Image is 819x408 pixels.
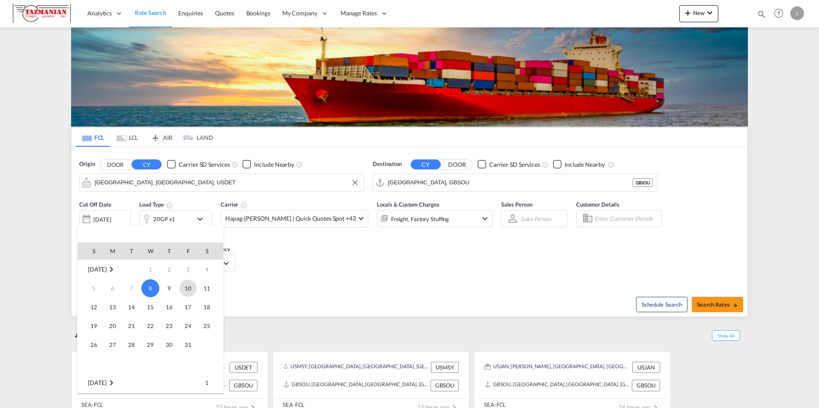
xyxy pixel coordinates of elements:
[104,299,121,316] span: 13
[179,298,197,316] td: Friday October 17 2025
[78,279,223,298] tr: Week 2
[104,317,121,334] span: 20
[179,335,197,354] td: Friday October 31 2025
[78,373,223,393] tr: Week 1
[103,335,122,354] td: Monday October 27 2025
[161,317,178,334] span: 23
[141,298,160,316] td: Wednesday October 15 2025
[160,298,179,316] td: Thursday October 16 2025
[122,335,141,354] td: Tuesday October 28 2025
[142,299,159,316] span: 15
[161,280,178,297] span: 9
[78,279,103,298] td: Sunday October 5 2025
[142,336,159,353] span: 29
[78,298,103,316] td: Sunday October 12 2025
[179,299,197,316] span: 17
[78,354,223,373] tr: Week undefined
[88,379,106,386] span: [DATE]
[103,242,122,260] th: M
[142,317,159,334] span: 22
[160,242,179,260] th: T
[88,266,106,273] span: [DATE]
[103,316,122,335] td: Monday October 20 2025
[197,242,223,260] th: S
[141,335,160,354] td: Wednesday October 29 2025
[179,260,197,279] td: Friday October 3 2025
[78,260,141,279] td: October 2025
[197,373,223,393] td: Saturday November 1 2025
[141,242,160,260] th: W
[78,335,103,354] td: Sunday October 26 2025
[103,298,122,316] td: Monday October 13 2025
[197,279,223,298] td: Saturday October 11 2025
[198,317,215,334] span: 25
[179,316,197,335] td: Friday October 24 2025
[161,299,178,316] span: 16
[122,298,141,316] td: Tuesday October 14 2025
[85,336,102,353] span: 26
[198,374,215,391] span: 1
[122,316,141,335] td: Tuesday October 21 2025
[104,336,121,353] span: 27
[78,335,223,354] tr: Week 5
[197,316,223,335] td: Saturday October 25 2025
[78,260,223,279] tr: Week 1
[123,317,140,334] span: 21
[160,335,179,354] td: Thursday October 30 2025
[179,279,197,298] td: Friday October 10 2025
[160,260,179,279] td: Thursday October 2 2025
[198,280,215,297] span: 11
[78,316,103,335] td: Sunday October 19 2025
[197,260,223,279] td: Saturday October 4 2025
[85,317,102,334] span: 19
[179,317,197,334] span: 24
[78,373,141,393] td: November 2025
[78,298,223,316] tr: Week 3
[141,260,160,279] td: Wednesday October 1 2025
[123,336,140,353] span: 28
[122,279,141,298] td: Tuesday October 7 2025
[122,242,141,260] th: T
[85,299,102,316] span: 12
[179,280,197,297] span: 10
[160,279,179,298] td: Thursday October 9 2025
[160,316,179,335] td: Thursday October 23 2025
[141,279,160,298] td: Wednesday October 8 2025
[179,336,197,353] span: 31
[141,279,159,297] span: 8
[78,242,103,260] th: S
[78,242,223,393] md-calendar: Calendar
[198,299,215,316] span: 18
[141,316,160,335] td: Wednesday October 22 2025
[161,336,178,353] span: 30
[78,316,223,335] tr: Week 4
[123,299,140,316] span: 14
[197,298,223,316] td: Saturday October 18 2025
[179,242,197,260] th: F
[103,279,122,298] td: Monday October 6 2025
